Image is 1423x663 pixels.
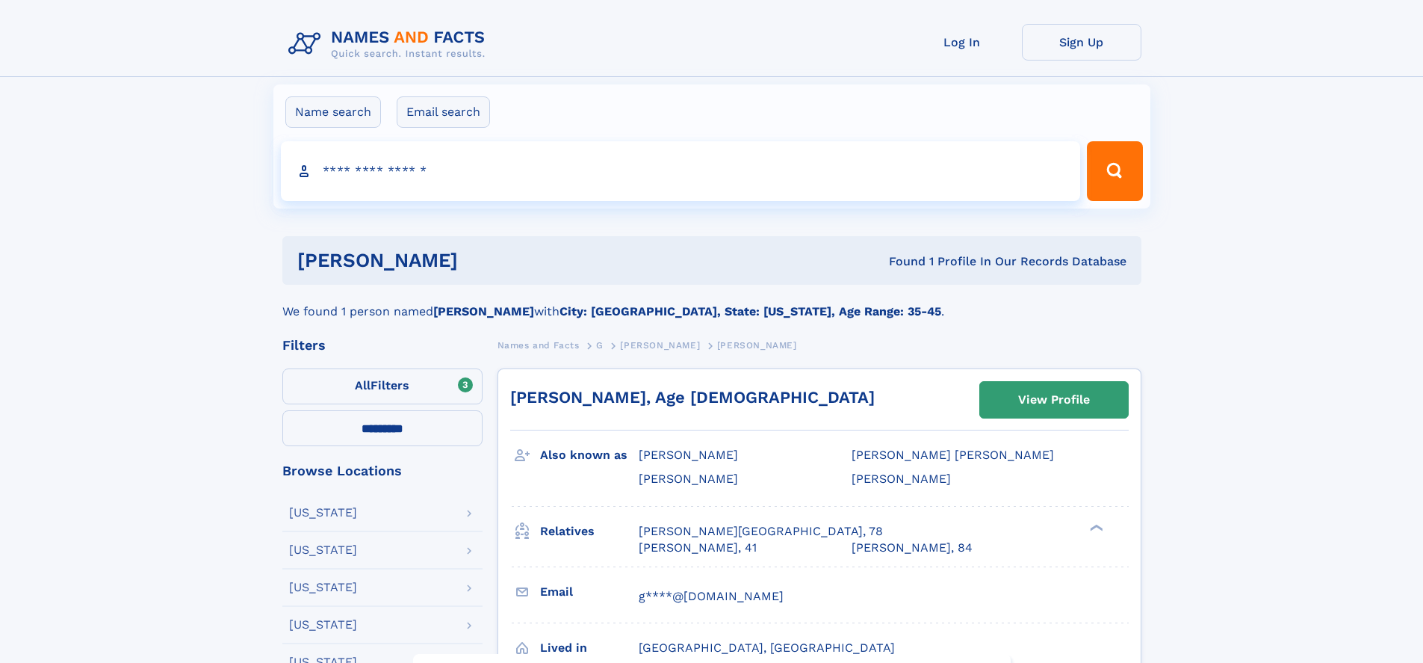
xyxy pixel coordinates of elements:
[540,579,639,605] h3: Email
[620,336,700,354] a: [PERSON_NAME]
[540,442,639,468] h3: Also known as
[289,619,357,631] div: [US_STATE]
[297,251,674,270] h1: [PERSON_NAME]
[1087,141,1142,201] button: Search Button
[980,382,1128,418] a: View Profile
[1018,383,1090,417] div: View Profile
[596,340,604,351] span: G
[559,304,941,318] b: City: [GEOGRAPHIC_DATA], State: [US_STATE], Age Range: 35-45
[717,340,797,351] span: [PERSON_NAME]
[639,448,738,462] span: [PERSON_NAME]
[639,540,757,556] a: [PERSON_NAME], 41
[540,635,639,661] h3: Lived in
[289,544,357,556] div: [US_STATE]
[285,96,381,128] label: Name search
[282,368,483,404] label: Filters
[673,253,1126,270] div: Found 1 Profile In Our Records Database
[902,24,1022,61] a: Log In
[289,507,357,519] div: [US_STATE]
[1086,522,1104,532] div: ❯
[510,388,875,407] a: [PERSON_NAME], Age [DEMOGRAPHIC_DATA]
[289,582,357,593] div: [US_STATE]
[852,472,951,486] span: [PERSON_NAME]
[596,336,604,354] a: G
[852,540,973,556] a: [PERSON_NAME], 84
[497,336,580,354] a: Names and Facts
[355,378,371,392] span: All
[397,96,490,128] label: Email search
[1022,24,1141,61] a: Sign Up
[282,339,483,352] div: Filters
[282,464,483,478] div: Browse Locations
[639,641,895,655] span: [GEOGRAPHIC_DATA], [GEOGRAPHIC_DATA]
[282,24,497,64] img: Logo Names and Facts
[852,448,1054,462] span: [PERSON_NAME] [PERSON_NAME]
[639,523,883,540] a: [PERSON_NAME][GEOGRAPHIC_DATA], 78
[639,472,738,486] span: [PERSON_NAME]
[281,141,1081,201] input: search input
[540,519,639,544] h3: Relatives
[620,340,700,351] span: [PERSON_NAME]
[282,285,1141,321] div: We found 1 person named with .
[433,304,534,318] b: [PERSON_NAME]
